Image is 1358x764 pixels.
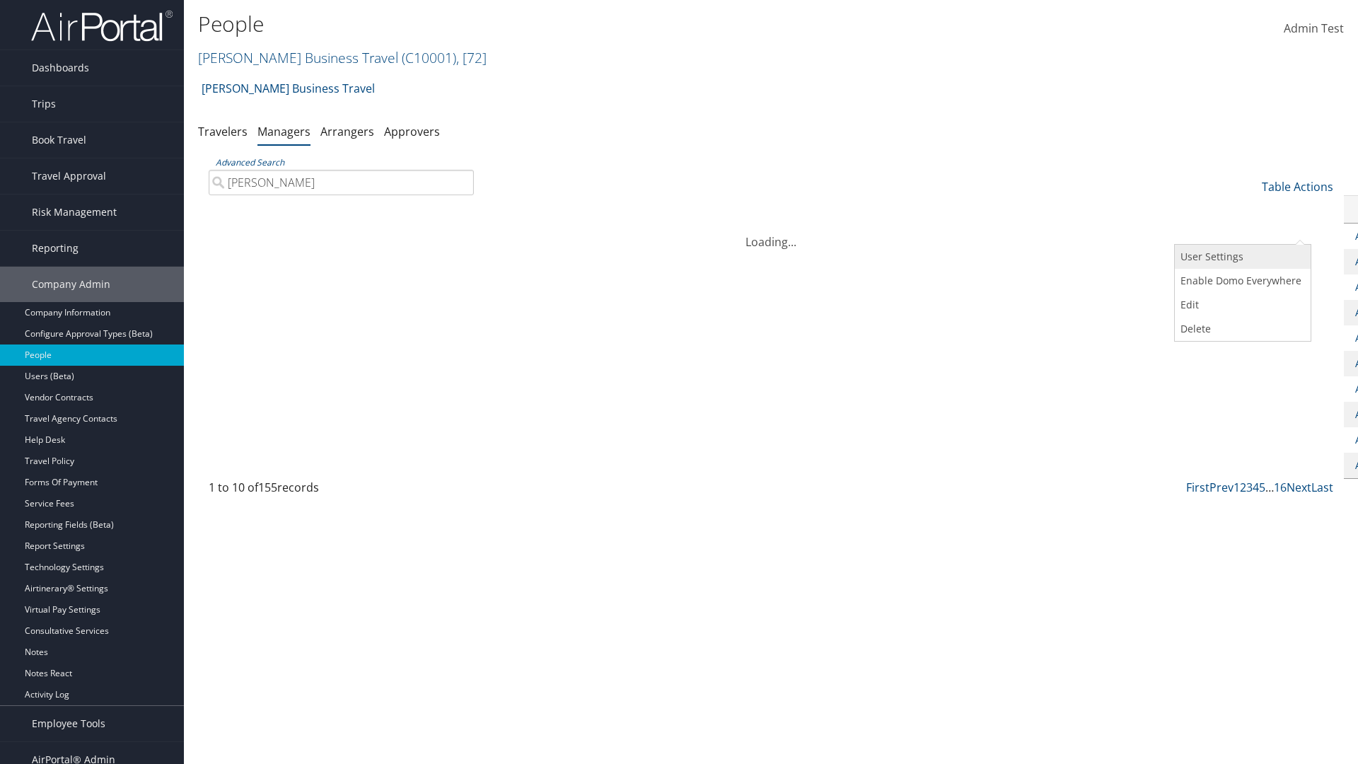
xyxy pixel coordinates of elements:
[1175,245,1307,269] a: View User's Settings
[1287,480,1311,495] a: Next
[32,158,106,194] span: Travel Approval
[198,124,248,139] a: Travelers
[198,9,962,39] h1: People
[198,216,1344,250] div: Loading...
[1284,21,1344,36] span: Admin Test
[384,124,440,139] a: Approvers
[32,195,117,230] span: Risk Management
[320,124,374,139] a: Arrangers
[1175,293,1307,317] a: Edit
[32,267,110,302] span: Company Admin
[209,170,474,195] input: Advanced Search
[1175,269,1307,293] a: Enable Domo for this Travel Manager
[258,480,277,495] span: 155
[32,86,56,122] span: Trips
[198,48,487,67] a: [PERSON_NAME] Business Travel
[32,50,89,86] span: Dashboards
[1234,480,1240,495] a: 1
[1284,7,1344,51] a: Admin Test
[202,74,375,103] a: [PERSON_NAME] Business Travel
[402,48,456,67] span: ( C10001 )
[1209,480,1234,495] a: Prev
[32,231,79,266] span: Reporting
[31,9,173,42] img: airportal-logo.png
[1253,480,1259,495] a: 4
[1246,480,1253,495] a: 3
[1262,179,1333,195] a: Table Actions
[1311,480,1333,495] a: Last
[456,48,487,67] span: , [ 72 ]
[1265,480,1274,495] span: …
[32,706,105,741] span: Employee Tools
[1175,317,1307,341] a: Delete
[32,122,86,158] span: Book Travel
[209,479,474,503] div: 1 to 10 of records
[1240,480,1246,495] a: 2
[1186,480,1209,495] a: First
[216,156,284,168] a: Advanced Search
[1274,480,1287,495] a: 16
[257,124,311,139] a: Managers
[1259,480,1265,495] a: 5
